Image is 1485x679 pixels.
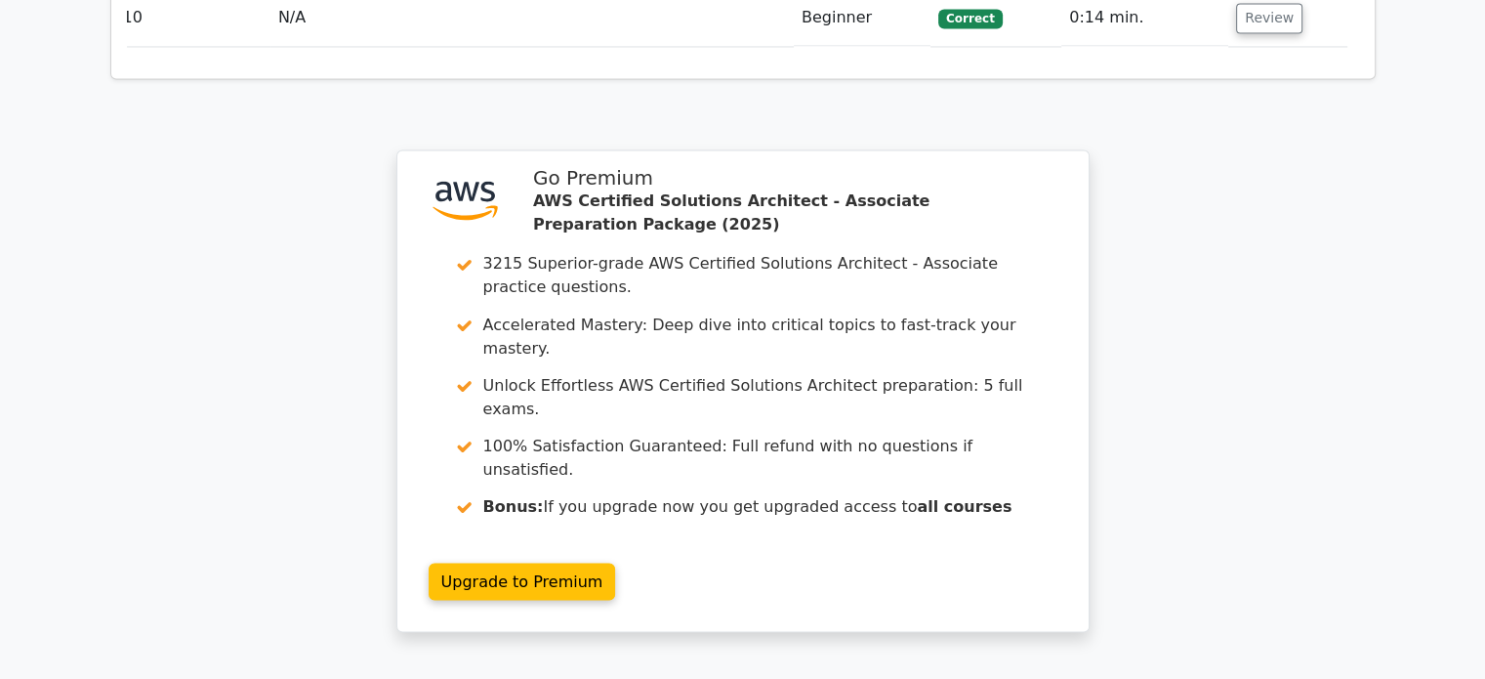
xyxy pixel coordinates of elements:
[938,9,1002,28] span: Correct
[429,563,616,600] a: Upgrade to Premium
[1236,3,1302,33] button: Review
